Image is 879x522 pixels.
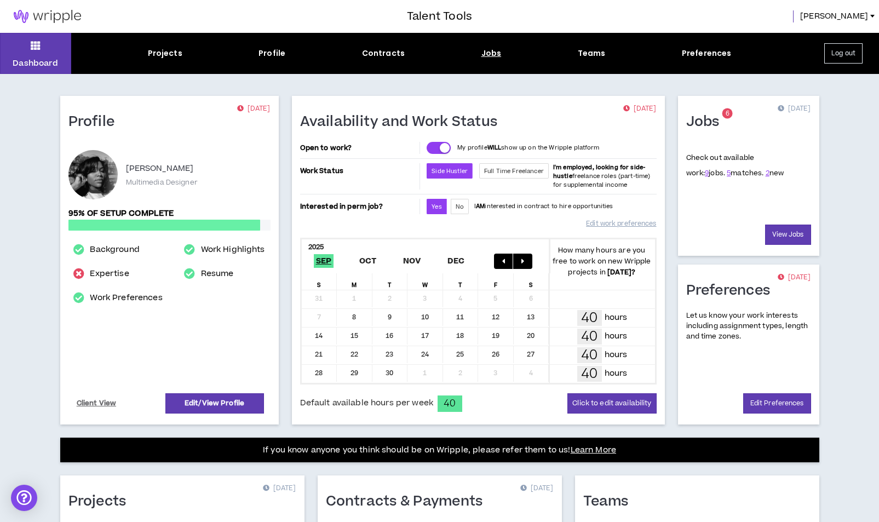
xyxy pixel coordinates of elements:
span: freelance roles (part-time) for supplemental income [553,163,651,189]
div: Marissa H. [68,150,118,199]
span: No [456,203,464,211]
p: [DATE] [237,104,270,114]
p: If you know anyone you think should be on Wripple, please refer them to us! [263,444,616,457]
b: [DATE] ? [607,267,635,277]
span: Full Time Freelancer [484,167,544,175]
a: View Jobs [765,225,811,245]
span: jobs. [705,168,725,178]
p: hours [605,349,628,361]
p: [DATE] [778,272,811,283]
a: 9 [705,168,709,178]
span: Default available hours per week [300,397,433,409]
p: Interested in perm job? [300,199,418,214]
p: [PERSON_NAME] [126,162,194,175]
sup: 6 [722,108,733,119]
p: hours [605,368,628,380]
div: F [478,273,514,290]
p: Open to work? [300,144,418,152]
div: Preferences [682,48,732,59]
h1: Preferences [686,282,779,300]
button: Click to edit availability [567,393,656,414]
a: Learn More [571,444,616,456]
p: [DATE] [778,104,811,114]
a: Edit Preferences [743,393,811,414]
b: 2025 [308,242,324,252]
p: How many hours are you free to work on new Wripple projects in [549,245,655,278]
h1: Availability and Work Status [300,113,506,131]
b: I'm employed, looking for side-hustle [553,163,645,180]
div: Jobs [481,48,502,59]
h1: Jobs [686,113,728,131]
div: S [514,273,549,290]
div: M [337,273,372,290]
div: Projects [148,48,182,59]
a: Work Preferences [90,291,162,305]
a: 2 [766,168,769,178]
span: Yes [432,203,441,211]
span: Sep [314,254,334,268]
span: new [766,168,784,178]
span: Nov [401,254,423,268]
button: Log out [824,43,863,64]
p: I interested in contract to hire opportunities [474,202,613,211]
p: [DATE] [623,104,656,114]
div: W [407,273,443,290]
div: Teams [578,48,606,59]
a: Client View [75,394,118,413]
a: Edit/View Profile [165,393,264,414]
p: [DATE] [520,483,553,494]
span: [PERSON_NAME] [800,10,868,22]
h3: Talent Tools [407,8,472,25]
a: Work Highlights [201,243,265,256]
p: hours [605,330,628,342]
div: Open Intercom Messenger [11,485,37,511]
div: S [302,273,337,290]
span: Oct [357,254,379,268]
strong: WILL [487,144,502,152]
p: Work Status [300,163,418,179]
p: 95% of setup complete [68,208,271,220]
a: Expertise [90,267,129,280]
span: 6 [726,109,729,118]
p: hours [605,312,628,324]
span: matches. [727,168,763,178]
h1: Teams [583,493,637,510]
a: Background [90,243,139,256]
p: [DATE] [263,483,296,494]
div: T [443,273,479,290]
p: Let us know your work interests including assignment types, length and time zones. [686,311,811,342]
a: 5 [727,168,731,178]
h1: Contracts & Payments [326,493,491,510]
div: Contracts [362,48,405,59]
strong: AM [476,202,485,210]
div: Profile [258,48,285,59]
a: Edit work preferences [586,214,656,233]
p: Dashboard [13,58,58,69]
h1: Profile [68,113,123,131]
a: Resume [201,267,234,280]
p: Multimedia Designer [126,177,198,187]
h1: Projects [68,493,135,510]
p: Check out available work: [686,153,784,178]
span: Dec [445,254,467,268]
p: My profile show up on the Wripple platform [457,144,599,152]
div: T [372,273,408,290]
